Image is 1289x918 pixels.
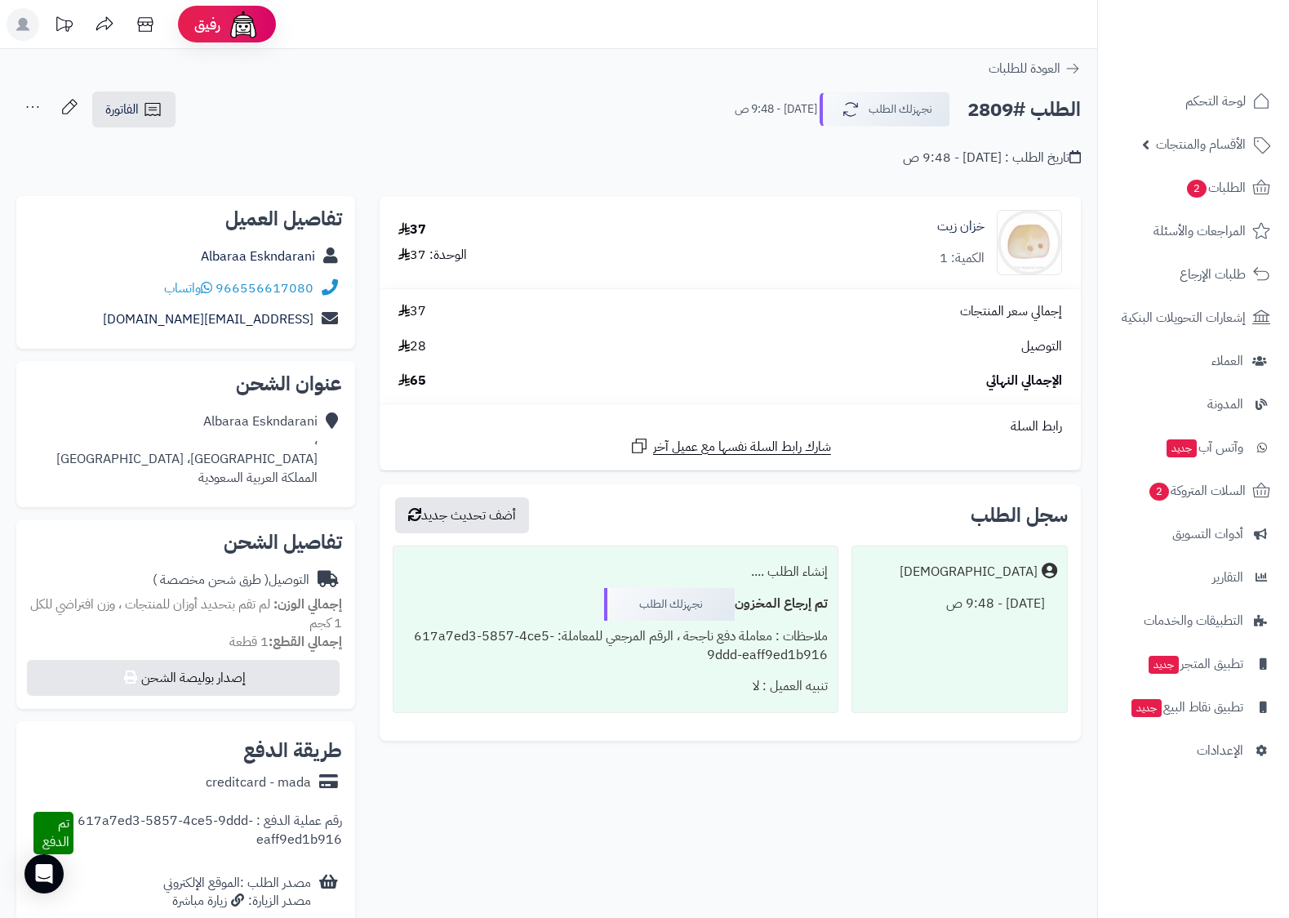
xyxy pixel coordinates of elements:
[1108,601,1279,640] a: التطبيقات والخدمات
[1108,428,1279,467] a: وآتس آبجديد
[1185,90,1246,113] span: لوحة التحكم
[24,854,64,893] div: Open Intercom Messenger
[1178,42,1273,76] img: logo-2.png
[43,8,84,45] a: تحديثات المنصة
[201,247,315,266] a: Albaraa Eskndarani
[395,497,529,533] button: أضف تحديث جديد
[1147,653,1243,675] span: تطبيق المتجر
[1108,255,1279,294] a: طلبات الإرجاع
[1212,566,1243,589] span: التقارير
[27,660,340,696] button: إصدار بوليصة الشحن
[29,533,342,552] h2: تفاصيل الشحن
[1165,436,1243,459] span: وآتس آب
[629,436,831,457] a: شارك رابط السلة نفسها مع عميل آخر
[1108,644,1279,684] a: تطبيق المتجرجديد
[735,101,817,118] small: [DATE] - 9:48 ص
[1108,515,1279,554] a: أدوات التسويق
[163,892,311,911] div: مصدر الزيارة: زيارة مباشرة
[1197,739,1243,762] span: الإعدادات
[989,59,1081,78] a: العودة للطلبات
[153,571,309,590] div: التوصيل
[971,506,1068,525] h3: سجل الطلب
[1122,306,1246,329] span: إشعارات التحويلات البنكية
[989,59,1060,78] span: العودة للطلبات
[986,372,1062,390] span: الإجمالي النهائي
[229,632,342,652] small: 1 قطعة
[1108,471,1279,510] a: السلات المتروكة2
[153,570,269,590] span: ( طرق شحن مخصصة )
[30,595,342,633] span: لم تقم بتحديد أوزان للمنتجات ، وزن افتراضي للكل 1 كجم
[1207,393,1243,416] span: المدونة
[1108,558,1279,597] a: التقارير
[206,773,311,792] div: creditcard - mada
[103,310,313,329] a: [EMAIL_ADDRESS][DOMAIN_NAME]
[960,302,1062,321] span: إجمالي سعر المنتجات
[1108,688,1279,727] a: تطبيق نقاط البيعجديد
[227,8,260,41] img: ai-face.png
[1108,212,1279,251] a: المراجعات والأسئلة
[900,563,1038,582] div: [DEMOGRAPHIC_DATA]
[403,671,828,702] div: تنبيه العميل : لا
[164,279,212,298] a: واتساب
[216,279,313,298] a: 966556617080
[998,210,1061,275] img: A1A-63110-00-00-90x90.jpg
[403,556,828,588] div: إنشاء الطلب ....
[1131,699,1162,717] span: جديد
[937,217,985,236] a: خزان زيت
[1149,656,1179,674] span: جديد
[398,302,426,321] span: 37
[1180,263,1246,286] span: طلبات الإرجاع
[1153,220,1246,243] span: المراجعات والأسئلة
[386,417,1074,436] div: رابط السلة
[940,249,985,268] div: الكمية: 1
[1021,337,1062,356] span: التوصيل
[398,246,467,265] div: الوحدة: 37
[1108,341,1279,381] a: العملاء
[92,91,176,127] a: الفاتورة
[403,621,828,671] div: ملاحظات : معاملة دفع ناجحة ، الرقم المرجعي للمعاملة: 617a7ed3-5857-4ce5-9ddd-eaff9ed1b916
[398,221,426,239] div: 37
[42,813,69,852] span: تم الدفع
[653,438,831,457] span: شارك رابط السلة نفسها مع عميل آخر
[1130,696,1243,719] span: تطبيق نقاط البيع
[56,412,318,487] div: Albaraa Eskndarani ، [GEOGRAPHIC_DATA]، [GEOGRAPHIC_DATA] المملكة العربية السعودية
[1108,168,1279,207] a: الطلبات2
[1185,176,1246,199] span: الطلبات
[967,93,1081,127] h2: الطلب #2809
[1108,298,1279,337] a: إشعارات التحويلات البنكية
[1172,523,1243,546] span: أدوات التسويق
[1108,385,1279,424] a: المدونة
[243,741,342,760] h2: طريقة الدفع
[1108,731,1279,770] a: الإعدادات
[1148,479,1246,502] span: السلات المتروكة
[1167,439,1197,457] span: جديد
[1108,82,1279,121] a: لوحة التحكم
[1156,133,1246,156] span: الأقسام والمنتجات
[1187,180,1207,198] span: 2
[1149,483,1169,501] span: 2
[1211,350,1243,372] span: العملاء
[269,632,342,652] strong: إجمالي القطع:
[73,812,342,854] div: رقم عملية الدفع : 617a7ed3-5857-4ce5-9ddd-eaff9ed1b916
[604,588,735,621] div: نجهزلك الطلب
[903,149,1081,167] div: تاريخ الطلب : [DATE] - 9:48 ص
[398,337,426,356] span: 28
[105,100,139,119] span: الفاتورة
[820,92,950,127] button: نجهزلك الطلب
[273,595,342,614] strong: إجمالي الوزن:
[163,874,311,911] div: مصدر الطلب :الموقع الإلكتروني
[1144,609,1243,632] span: التطبيقات والخدمات
[862,588,1057,620] div: [DATE] - 9:48 ص
[735,594,828,613] b: تم إرجاع المخزون
[29,209,342,229] h2: تفاصيل العميل
[29,374,342,394] h2: عنوان الشحن
[398,372,426,390] span: 65
[194,15,220,34] span: رفيق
